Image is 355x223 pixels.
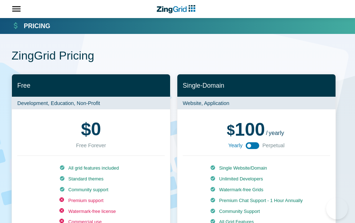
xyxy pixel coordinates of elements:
span: $ [81,120,91,138]
span: yearly [269,130,284,136]
span: Yearly [228,141,242,150]
strong: 0 [81,120,101,138]
li: Community Support [210,208,303,215]
p: Website, Application [177,97,336,109]
h2: Free [12,74,170,97]
li: Standard themes [59,176,123,182]
li: Community support [59,187,123,193]
li: All grid features included [59,165,123,171]
div: Free Forever [76,141,106,150]
li: Watermark-free Grids [210,187,303,193]
span: / [266,130,267,136]
p: Development, Education, Non-Profit [12,97,170,109]
strong: Pricing [24,23,50,30]
a: Pricing [12,22,50,30]
span: Perpetual [262,141,285,150]
li: Watermark-free license [59,208,123,215]
a: ZingChart Logo. Click to return to the homepage [158,3,197,16]
iframe: Help Scout Beacon - Open [326,198,348,219]
li: Unlimited Developers [210,176,303,182]
li: Premium Chat Support - 1 Hour Annually [210,197,303,204]
li: Single Website/Domain [210,165,303,171]
h1: ZingGrid Pricing [12,48,343,65]
h2: Single-Domain [177,74,336,97]
li: Premium support [59,197,123,204]
span: 100 [227,119,265,140]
